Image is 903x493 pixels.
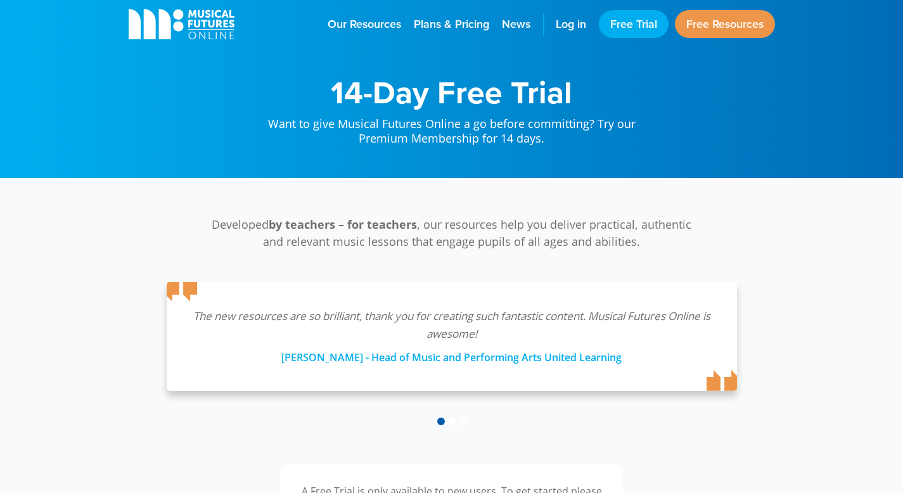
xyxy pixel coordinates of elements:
p: Want to give Musical Futures Online a go before committing? Try our Premium Membership for 14 days. [255,108,648,146]
div: [PERSON_NAME] - Head of Music and Performing Arts United Learning [192,343,712,366]
h1: 14-Day Free Trial [255,76,648,108]
a: Free Resources [675,10,775,38]
span: Log in [556,16,586,33]
a: Free Trial [599,10,669,38]
strong: by teachers – for teachers [269,217,417,232]
span: Plans & Pricing [414,16,489,33]
span: Our Resources [328,16,401,33]
p: The new resources are so brilliant, thank you for creating such fantastic content. Musical Future... [192,307,712,343]
p: Developed , our resources help you deliver practical, authentic and relevant music lessons that e... [205,216,699,250]
span: News [502,16,530,33]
